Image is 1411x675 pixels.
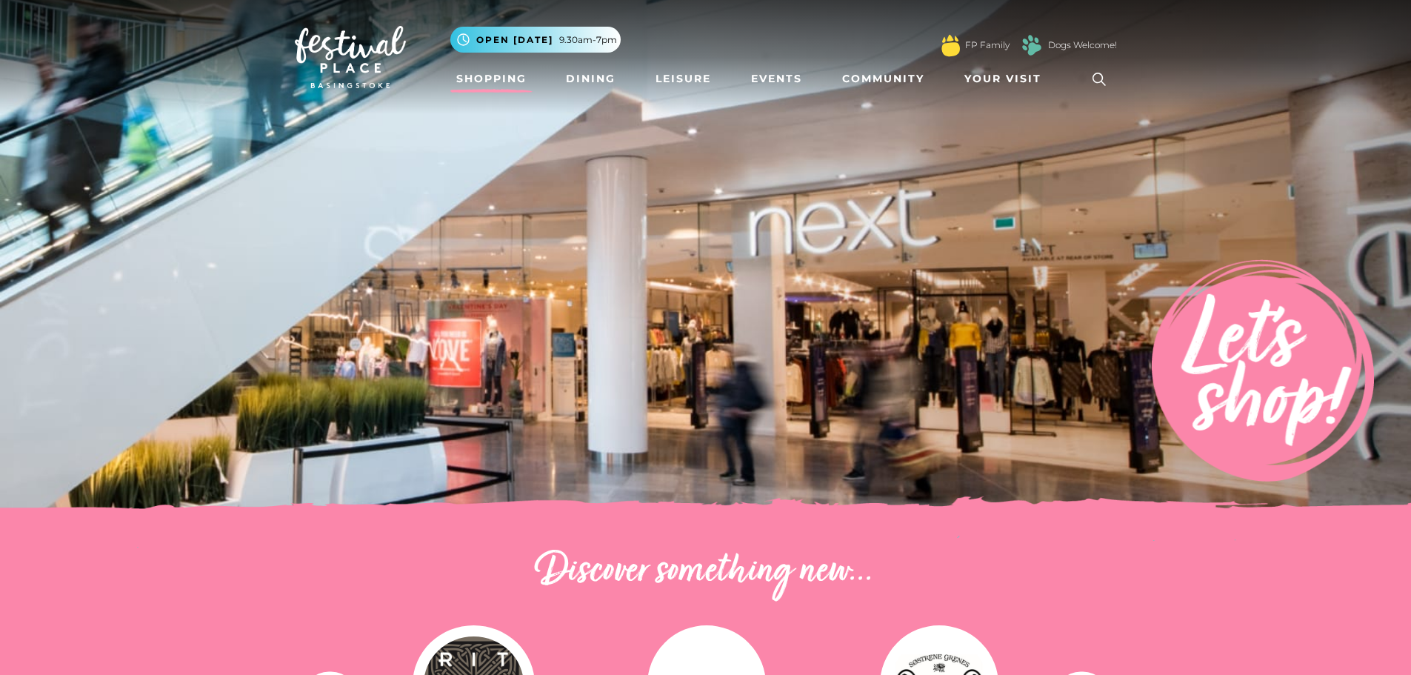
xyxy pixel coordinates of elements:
[836,65,930,93] a: Community
[476,33,553,47] span: Open [DATE]
[1048,39,1117,52] a: Dogs Welcome!
[745,65,808,93] a: Events
[450,65,533,93] a: Shopping
[295,26,406,88] img: Festival Place Logo
[559,33,617,47] span: 9.30am-7pm
[958,65,1055,93] a: Your Visit
[450,27,621,53] button: Open [DATE] 9.30am-7pm
[560,65,621,93] a: Dining
[965,39,1010,52] a: FP Family
[295,548,1117,596] h2: Discover something new...
[964,71,1041,87] span: Your Visit
[650,65,717,93] a: Leisure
